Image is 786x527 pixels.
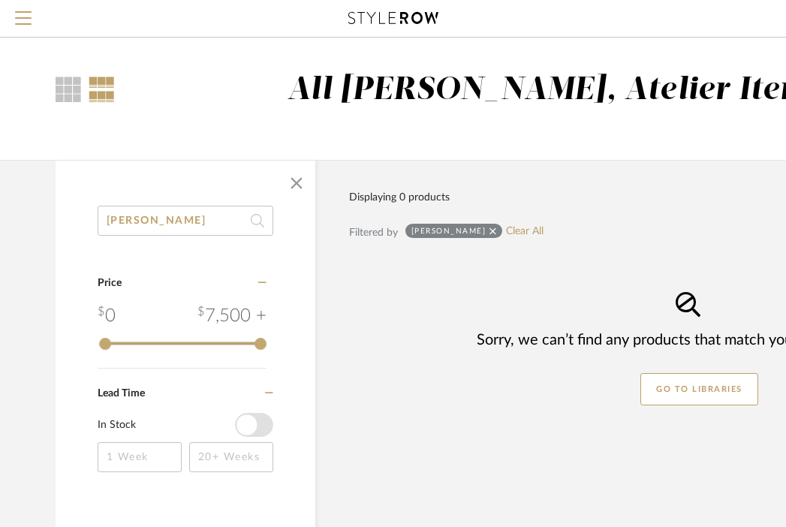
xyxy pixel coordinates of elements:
input: 1 Week [98,442,182,472]
div: 7,500 + [197,303,267,330]
span: Price [98,278,122,288]
span: Lead Time [98,388,145,399]
button: GO TO LIBRARIES [640,373,758,405]
input: Search within 0 results [98,206,273,236]
div: Filtered by [349,224,398,241]
div: Displaying 0 products [349,189,450,206]
button: Close [282,168,312,198]
input: 20+ Weeks [189,442,273,472]
a: Clear All [506,225,544,238]
div: [PERSON_NAME] [411,226,486,236]
div: 0 [98,303,116,330]
label: In Stock [98,417,139,432]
